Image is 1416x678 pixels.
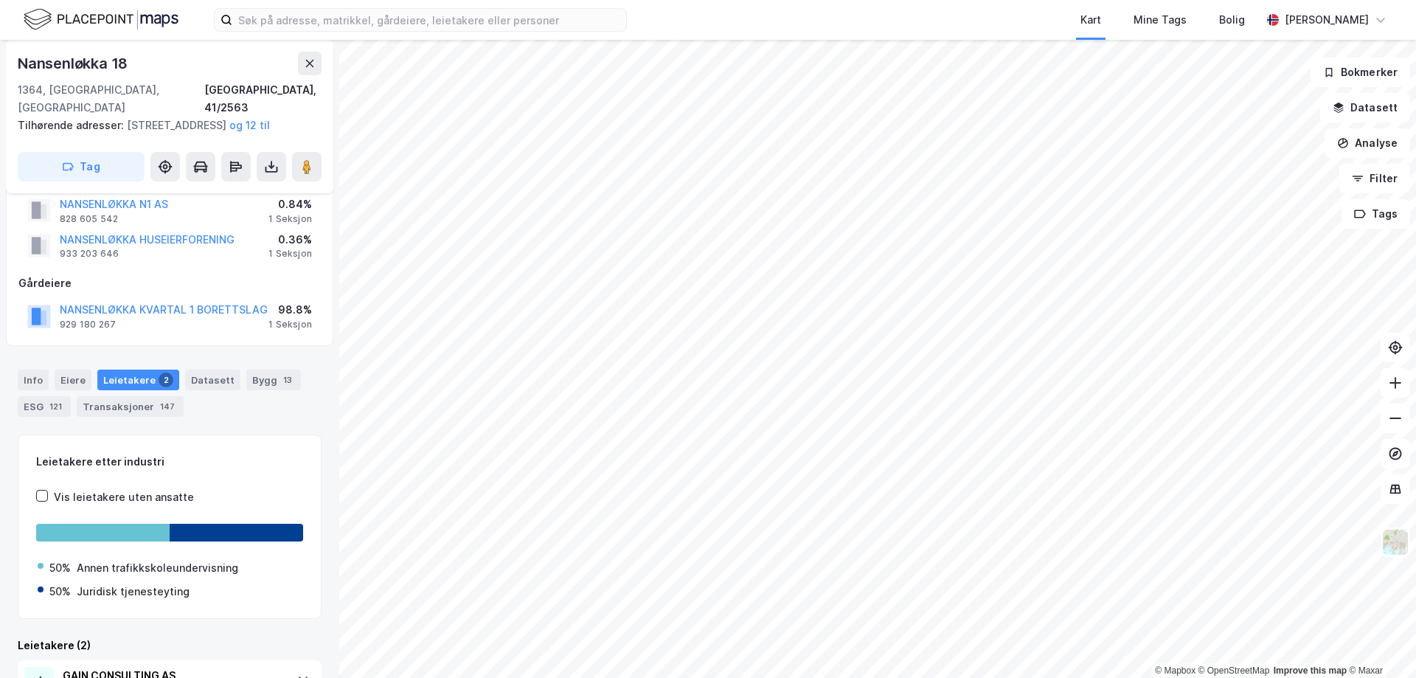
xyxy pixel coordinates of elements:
div: Transaksjoner [77,396,184,417]
div: [STREET_ADDRESS] [18,117,310,134]
div: Gårdeiere [18,274,321,292]
div: 1 Seksjon [268,248,312,260]
div: Vis leietakere uten ansatte [54,488,194,506]
div: Juridisk tjenesteyting [77,583,190,601]
div: 147 [157,399,178,414]
iframe: Chat Widget [1342,607,1416,678]
a: Improve this map [1274,665,1347,676]
div: ESG [18,396,71,417]
div: Bolig [1219,11,1245,29]
div: 1 Seksjon [268,319,312,331]
div: 1364, [GEOGRAPHIC_DATA], [GEOGRAPHIC_DATA] [18,81,204,117]
img: logo.f888ab2527a4732fd821a326f86c7f29.svg [24,7,178,32]
div: 929 180 267 [60,319,116,331]
div: 933 203 646 [60,248,119,260]
div: 50% [49,583,71,601]
button: Filter [1339,164,1410,193]
button: Analyse [1325,128,1410,158]
div: Datasett [185,370,240,390]
button: Tag [18,152,145,181]
input: Søk på adresse, matrikkel, gårdeiere, leietakere eller personer [232,9,626,31]
img: Z [1381,528,1409,556]
div: [PERSON_NAME] [1285,11,1369,29]
div: Annen trafikkskoleundervisning [77,559,238,577]
div: Leietakere (2) [18,637,322,654]
a: OpenStreetMap [1198,665,1270,676]
button: Tags [1342,199,1410,229]
div: 98.8% [268,301,312,319]
div: 0.84% [268,196,312,213]
div: Bygg [246,370,301,390]
span: Tilhørende adresser: [18,119,127,131]
div: 121 [46,399,65,414]
button: Datasett [1320,93,1410,122]
div: 2 [159,373,173,387]
div: 13 [280,373,295,387]
a: Mapbox [1155,665,1195,676]
div: Kart [1080,11,1101,29]
div: 50% [49,559,71,577]
div: 1 Seksjon [268,213,312,225]
div: Leietakere [97,370,179,390]
div: Nansenløkka 18 [18,52,131,75]
div: Mine Tags [1134,11,1187,29]
div: 0.36% [268,231,312,249]
div: 828 605 542 [60,213,118,225]
div: [GEOGRAPHIC_DATA], 41/2563 [204,81,322,117]
div: Info [18,370,49,390]
div: Eiere [55,370,91,390]
button: Bokmerker [1311,58,1410,87]
div: Leietakere etter industri [36,453,303,471]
